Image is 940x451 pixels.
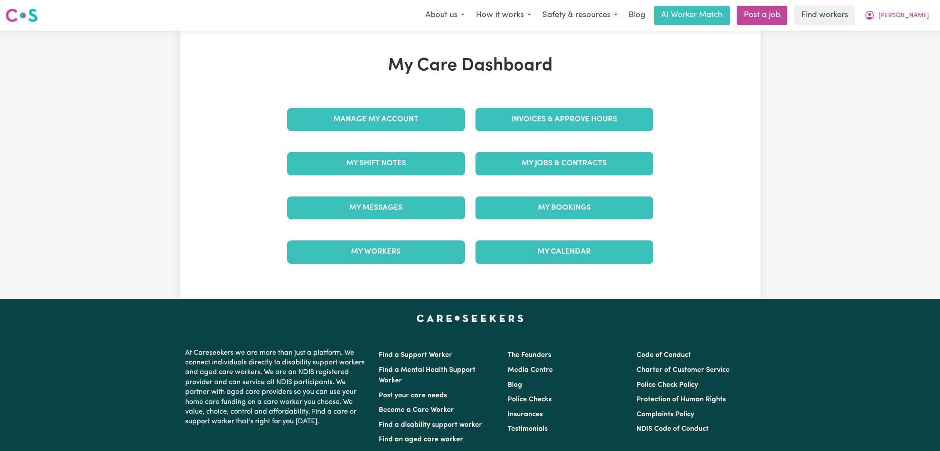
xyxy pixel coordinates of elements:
[475,240,653,263] a: My Calendar
[623,6,651,25] a: Blog
[858,395,875,412] iframe: Close message
[379,422,482,429] a: Find a disability support worker
[417,315,523,322] a: Careseekers home page
[508,367,553,374] a: Media Centre
[282,55,658,76] h1: My Care Dashboard
[636,367,730,374] a: Charter of Customer Service
[475,196,653,219] a: My Bookings
[878,11,929,21] span: [PERSON_NAME]
[508,426,548,433] a: Testimonials
[636,382,698,389] a: Police Check Policy
[508,411,543,418] a: Insurances
[420,6,470,25] button: About us
[475,152,653,175] a: My Jobs & Contracts
[287,108,465,131] a: Manage My Account
[470,6,537,25] button: How it works
[794,6,855,25] a: Find workers
[859,6,935,25] button: My Account
[508,352,551,359] a: The Founders
[379,367,475,384] a: Find a Mental Health Support Worker
[379,392,447,399] a: Post your care needs
[5,5,38,25] a: Careseekers logo
[379,352,452,359] a: Find a Support Worker
[905,416,933,444] iframe: Button to launch messaging window
[379,436,463,443] a: Find an aged care worker
[379,407,454,414] a: Become a Care Worker
[287,152,465,175] a: My Shift Notes
[185,345,368,430] p: At Careseekers we are more than just a platform. We connect individuals directly to disability su...
[5,7,38,23] img: Careseekers logo
[636,352,691,359] a: Code of Conduct
[636,411,694,418] a: Complaints Policy
[508,382,522,389] a: Blog
[287,240,465,263] a: My Workers
[636,426,709,433] a: NDIS Code of Conduct
[508,396,552,403] a: Police Checks
[636,396,726,403] a: Protection of Human Rights
[654,6,730,25] a: AI Worker Match
[475,108,653,131] a: Invoices & Approve Hours
[287,196,465,219] a: My Messages
[537,6,623,25] button: Safety & resources
[737,6,787,25] a: Post a job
